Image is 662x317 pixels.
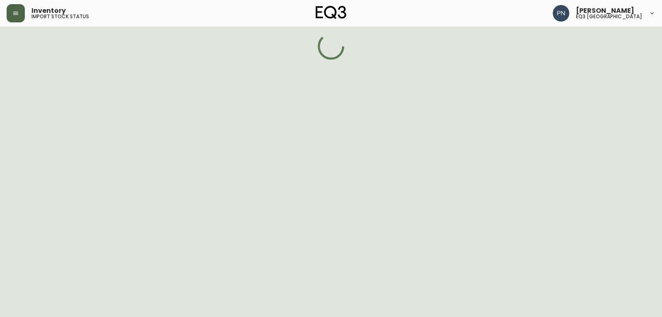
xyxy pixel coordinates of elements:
img: logo [316,6,346,19]
h5: eq3 [GEOGRAPHIC_DATA] [576,14,642,19]
span: [PERSON_NAME] [576,7,634,14]
img: 496f1288aca128e282dab2021d4f4334 [553,5,569,22]
span: Inventory [31,7,66,14]
h5: import stock status [31,14,89,19]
